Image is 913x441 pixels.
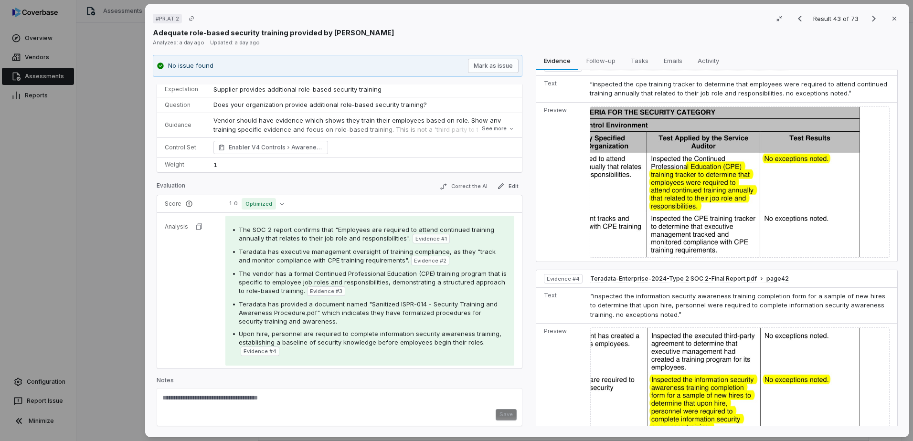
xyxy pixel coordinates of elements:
span: # PR.AT.2 [156,15,179,22]
td: Text [536,287,586,324]
span: Upon hire, personnel are required to complete information security awareness training, establishi... [239,330,501,346]
button: Edit [493,180,522,192]
span: Supplier provides additional role-based security training [213,85,382,93]
span: Teradata has provided a document named "Sanitized ISPR-014 - Security Training and Awareness Proc... [239,300,498,325]
span: Evidence [540,54,574,67]
p: Analysis [165,223,188,231]
p: Control Set [165,144,198,151]
button: Copy link [183,10,200,27]
span: Does your organization provide additional role-based security training? [213,101,427,108]
p: Adequate role-based security training provided by [PERSON_NAME] [153,28,394,38]
span: Enabler V4 Controls Awareness and Training [229,143,323,152]
button: Correct the AI [436,181,491,192]
p: Question [165,101,198,109]
p: Score [165,200,210,208]
span: Evidence # 4 [547,275,580,283]
span: “inspected the cpe training tracker to determine that employees were required to attend continued... [590,80,887,97]
p: Evaluation [157,182,185,193]
span: Emails [660,54,686,67]
span: Analyzed: a day ago [153,39,204,46]
span: The vendor has a formal Continued Professional Education (CPE) training program that is specific ... [239,270,507,294]
span: Teradata has executive management oversight of training compliance, as they "track and monitor co... [239,248,496,264]
span: Evidence # 1 [415,235,447,242]
span: Follow-up [583,54,619,67]
img: baa9511b590f4851bda299c93226ed36_original.jpg_w1200.jpg [590,106,890,258]
button: Teradata-Enterprise-2024-Type 2 SOC 2-Final Report.pdfpage42 [590,275,789,283]
span: “inspected the information security awareness training completion form for a sample of new hires ... [590,292,885,318]
span: Evidence # 2 [414,257,446,264]
span: Activity [694,54,723,67]
span: Teradata-Enterprise-2024-Type 2 SOC 2-Final Report.pdf [590,275,757,283]
button: See more [479,120,517,137]
p: Notes [157,377,522,388]
span: page 42 [766,275,789,283]
p: Result 43 of 73 [813,13,860,24]
button: 1.0Optimized [225,198,288,210]
p: Weight [165,161,198,168]
span: 1 [213,161,217,168]
button: Next result [864,13,883,24]
button: Previous result [790,13,809,24]
p: Expectation [165,85,198,93]
button: Mark as issue [468,59,519,73]
td: Preview [536,102,586,262]
span: Evidence # 3 [310,287,342,295]
span: Tasks [627,54,652,67]
span: Optimized [242,198,276,210]
p: No issue found [168,61,213,71]
span: Evidence # 4 [244,347,276,355]
span: Updated: a day ago [210,39,260,46]
span: The SOC 2 report confirms that "Employees are required to attend continued training annually that... [239,226,494,242]
td: Text [536,75,586,102]
p: Guidance [165,121,198,129]
p: Vendor should have evidence which shows they train their employees based on role. Show any traini... [213,116,514,144]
